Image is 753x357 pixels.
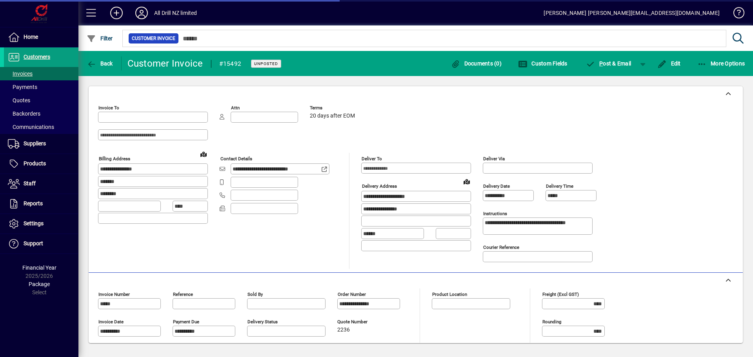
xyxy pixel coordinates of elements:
[516,56,569,71] button: Custom Fields
[24,34,38,40] span: Home
[4,134,78,154] a: Suppliers
[4,80,78,94] a: Payments
[8,97,30,103] span: Quotes
[87,60,113,67] span: Back
[24,200,43,207] span: Reports
[247,292,263,297] mat-label: Sold by
[132,34,175,42] span: Customer Invoice
[586,60,631,67] span: ost & Email
[85,56,115,71] button: Back
[362,156,382,161] mat-label: Deliver To
[98,105,119,111] mat-label: Invoice To
[8,84,37,90] span: Payments
[483,183,510,189] mat-label: Delivery date
[449,56,504,71] button: Documents (0)
[542,319,561,324] mat-label: Rounding
[104,6,129,20] button: Add
[483,156,505,161] mat-label: Deliver via
[29,281,50,287] span: Package
[657,60,681,67] span: Edit
[310,113,355,119] span: 20 days after EOM
[518,60,567,67] span: Custom Fields
[22,265,56,271] span: Financial Year
[483,245,519,250] mat-label: Courier Reference
[8,124,54,130] span: Communications
[24,180,36,187] span: Staff
[582,56,635,71] button: Post & Email
[4,107,78,120] a: Backorders
[98,319,124,324] mat-label: Invoice date
[599,60,603,67] span: P
[460,175,473,188] a: View on map
[127,57,203,70] div: Customer Invoice
[655,56,683,71] button: Edit
[451,60,502,67] span: Documents (0)
[8,111,40,117] span: Backorders
[697,60,745,67] span: More Options
[247,319,278,324] mat-label: Delivery status
[98,292,130,297] mat-label: Invoice number
[728,2,743,27] a: Knowledge Base
[4,234,78,254] a: Support
[219,58,242,70] div: #15492
[231,105,240,111] mat-label: Attn
[24,140,46,147] span: Suppliers
[24,220,44,227] span: Settings
[4,174,78,194] a: Staff
[310,105,357,111] span: Terms
[432,292,467,297] mat-label: Product location
[4,154,78,174] a: Products
[154,7,197,19] div: All Drill NZ limited
[254,61,278,66] span: Unposted
[85,31,115,45] button: Filter
[483,211,507,216] mat-label: Instructions
[4,214,78,234] a: Settings
[78,56,122,71] app-page-header-button: Back
[24,160,46,167] span: Products
[4,194,78,214] a: Reports
[197,148,210,160] a: View on map
[546,183,573,189] mat-label: Delivery time
[337,319,384,324] span: Quote number
[4,27,78,47] a: Home
[173,319,199,324] mat-label: Payment due
[24,240,43,246] span: Support
[173,292,193,297] mat-label: Reference
[4,94,78,107] a: Quotes
[544,7,720,19] div: [PERSON_NAME] [PERSON_NAME][EMAIL_ADDRESS][DOMAIN_NAME]
[542,292,579,297] mat-label: Freight (excl GST)
[87,35,113,42] span: Filter
[337,327,350,333] span: 2236
[24,54,50,60] span: Customers
[4,120,78,134] a: Communications
[4,67,78,80] a: Invoices
[695,56,747,71] button: More Options
[129,6,154,20] button: Profile
[338,292,366,297] mat-label: Order number
[8,71,33,77] span: Invoices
